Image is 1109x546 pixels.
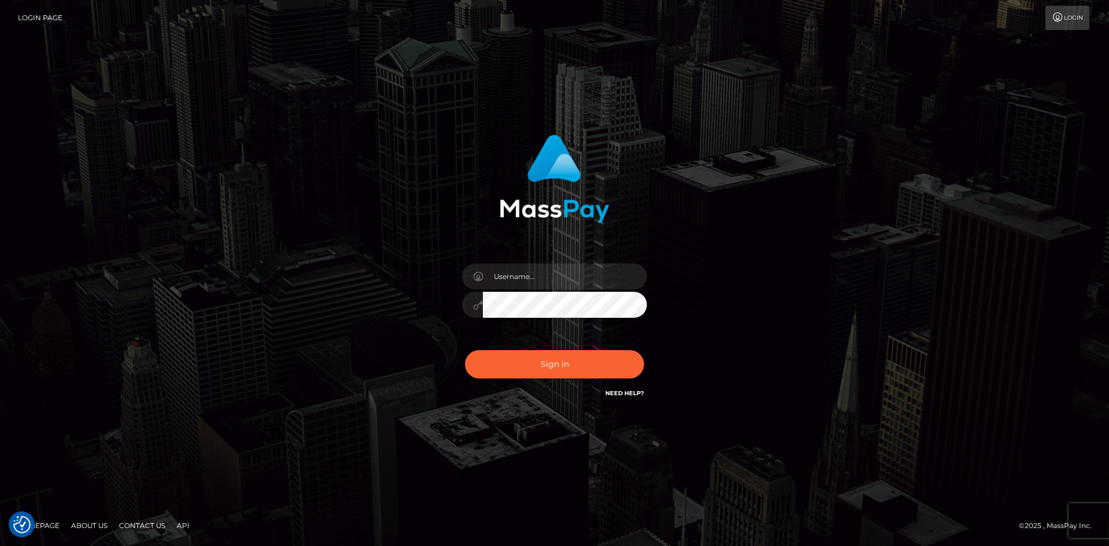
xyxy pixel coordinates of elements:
[13,516,31,533] img: Revisit consent button
[114,517,170,534] a: Contact Us
[500,135,609,223] img: MassPay Login
[13,517,64,534] a: Homepage
[1019,519,1100,532] div: © 2025 , MassPay Inc.
[66,517,112,534] a: About Us
[465,350,644,378] button: Sign in
[172,517,194,534] a: API
[483,263,647,289] input: Username...
[13,516,31,533] button: Consent Preferences
[18,6,62,30] a: Login Page
[605,389,644,397] a: Need Help?
[1045,6,1089,30] a: Login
